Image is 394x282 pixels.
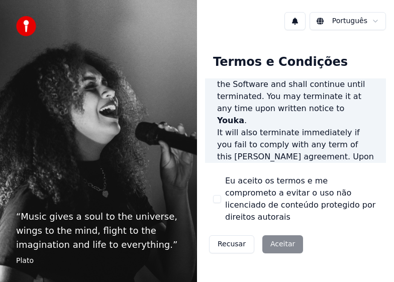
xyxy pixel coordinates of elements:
img: youka [16,16,36,36]
p: “ Music gives a soul to the universe, wings to the mind, flight to the imagination and life to ev... [16,210,181,252]
footer: Plato [16,256,181,266]
label: Eu aceito os termos e me comprometo a evitar o uso não licenciado de conteúdo protegido por direi... [225,175,378,223]
p: It will also terminate immediately if you fail to comply with any term of this [PERSON_NAME] agre... [217,127,374,259]
div: Termos e Condições [205,46,356,78]
button: Recusar [209,235,254,253]
p: This [PERSON_NAME] agreement is effective from the date you first use the Software and shall cont... [217,54,374,127]
span: Youka [217,116,244,125]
